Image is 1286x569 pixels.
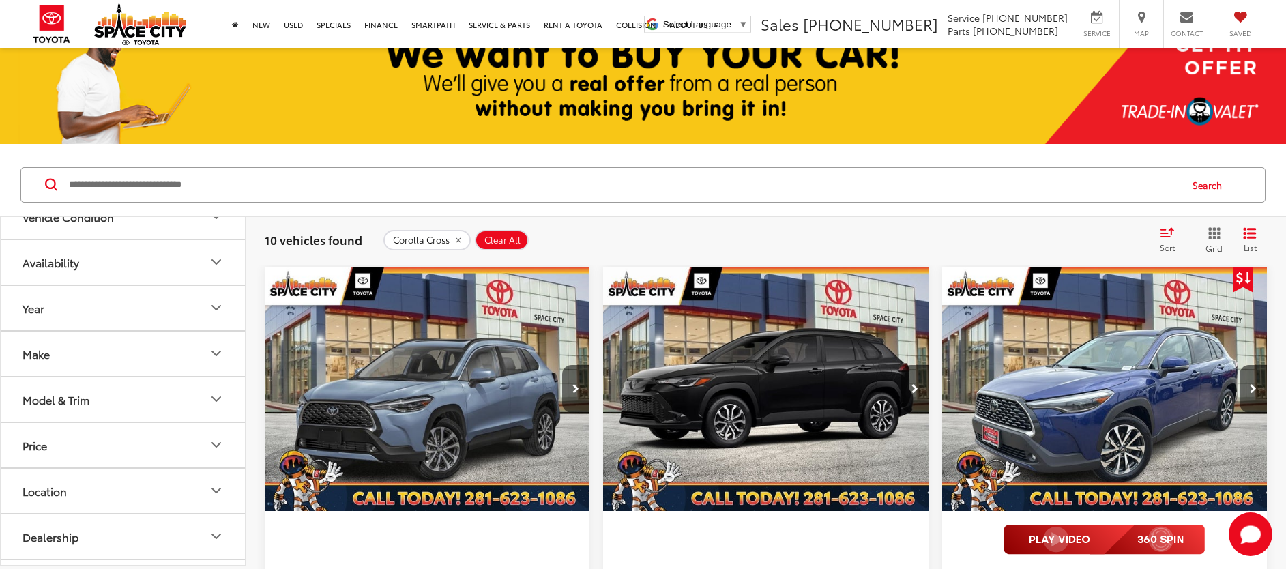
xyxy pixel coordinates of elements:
[484,235,521,246] span: Clear All
[1225,29,1255,38] span: Saved
[1,423,246,467] button: PricePrice
[1,286,246,330] button: YearYear
[264,267,591,511] a: 2024 Toyota Corolla Cross XLE2024 Toyota Corolla Cross XLE2024 Toyota Corolla Cross XLE2024 Toyot...
[23,530,78,543] div: Dealership
[23,256,79,269] div: Availability
[941,267,1268,511] div: 2024 Toyota Corolla Cross XLE 0
[973,24,1058,38] span: [PHONE_NUMBER]
[602,267,929,512] img: 2025 Toyota Corolla Cross Hybrid SE
[23,484,67,497] div: Location
[23,439,47,452] div: Price
[208,437,224,453] div: Price
[1190,227,1233,254] button: Grid View
[208,391,224,407] div: Model & Trim
[1233,227,1267,254] button: List View
[1,514,246,559] button: DealershipDealership
[1229,512,1272,556] button: Toggle Chat Window
[562,365,589,413] button: Next image
[739,19,748,29] span: ▼
[1233,267,1253,293] span: Get Price Drop Alert
[264,267,591,512] img: 2024 Toyota Corolla Cross XLE
[735,19,735,29] span: ​
[68,169,1180,201] input: Search by Make, Model, or Keyword
[941,267,1268,512] img: 2024 Toyota Corolla Cross XLE
[23,302,44,315] div: Year
[803,13,938,35] span: [PHONE_NUMBER]
[1,469,246,513] button: LocationLocation
[982,11,1068,25] span: [PHONE_NUMBER]
[1205,242,1223,254] span: Grid
[602,267,929,511] div: 2025 Toyota Corolla Cross Hybrid SE 0
[208,254,224,270] div: Availability
[1153,227,1190,254] button: Select sort value
[1180,168,1242,202] button: Search
[663,19,731,29] span: Select Language
[265,231,362,248] span: 10 vehicles found
[941,267,1268,511] a: 2024 Toyota Corolla Cross XLE2024 Toyota Corolla Cross XLE2024 Toyota Corolla Cross XLE2024 Toyot...
[602,267,929,511] a: 2025 Toyota Corolla Cross Hybrid SE2025 Toyota Corolla Cross Hybrid SE2025 Toyota Corolla Cross H...
[383,230,471,250] button: remove Corolla%20Cross
[901,365,929,413] button: Next image
[761,13,799,35] span: Sales
[23,347,50,360] div: Make
[23,210,114,223] div: Vehicle Condition
[1126,29,1156,38] span: Map
[208,345,224,362] div: Make
[475,230,529,250] button: Clear All
[1160,242,1175,253] span: Sort
[1,240,246,284] button: AvailabilityAvailability
[264,267,591,511] div: 2024 Toyota Corolla Cross XLE 0
[948,11,980,25] span: Service
[393,235,450,246] span: Corolla Cross
[23,393,89,406] div: Model & Trim
[1243,242,1257,253] span: List
[208,300,224,316] div: Year
[1,332,246,376] button: MakeMake
[208,528,224,544] div: Dealership
[1171,29,1203,38] span: Contact
[1081,29,1112,38] span: Service
[1,377,246,422] button: Model & TrimModel & Trim
[208,482,224,499] div: Location
[948,24,970,38] span: Parts
[1004,525,1205,555] img: full motion video
[1229,512,1272,556] svg: Start Chat
[94,3,186,45] img: Space City Toyota
[1240,365,1267,413] button: Next image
